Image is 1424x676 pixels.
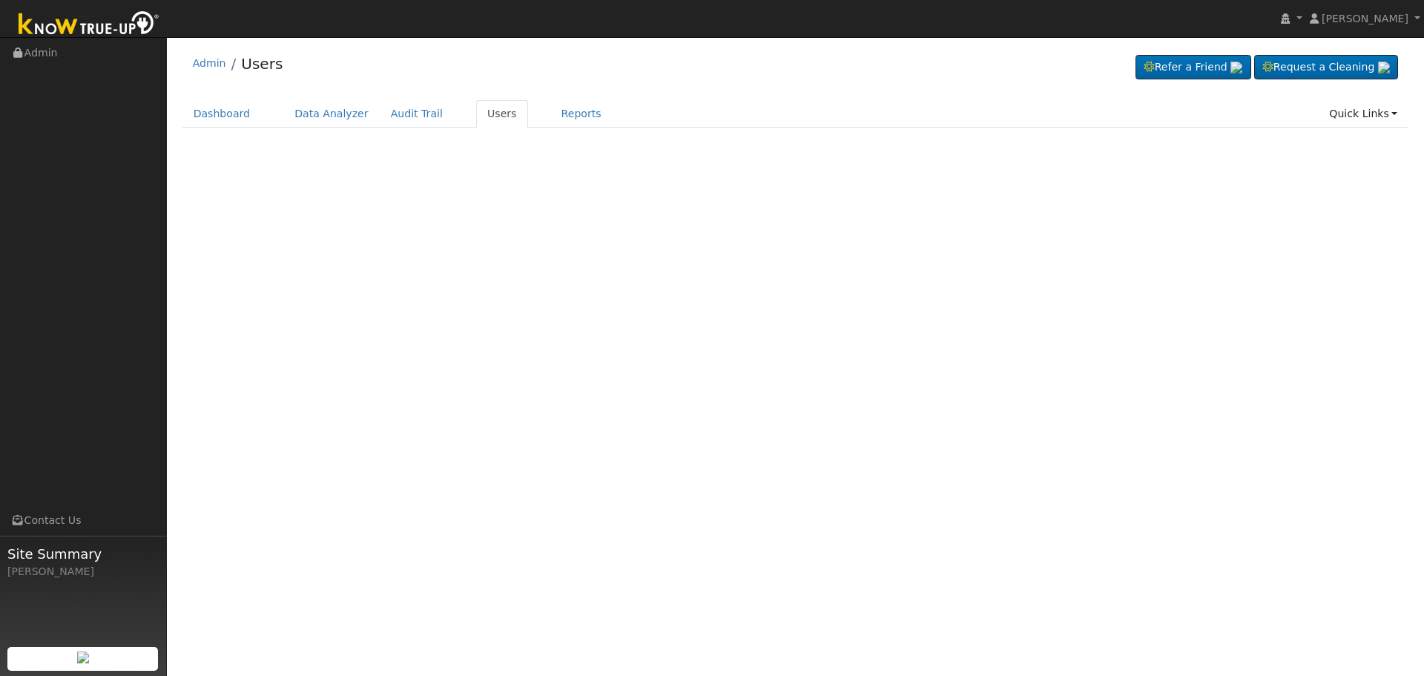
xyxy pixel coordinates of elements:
img: Know True-Up [11,8,167,42]
img: retrieve [1378,62,1390,73]
img: retrieve [1230,62,1242,73]
div: [PERSON_NAME] [7,564,159,580]
a: Users [241,55,283,73]
span: [PERSON_NAME] [1322,13,1408,24]
a: Quick Links [1318,100,1408,128]
a: Data Analyzer [283,100,380,128]
a: Admin [193,57,226,69]
a: Dashboard [182,100,262,128]
img: retrieve [77,652,89,663]
span: Site Summary [7,544,159,564]
a: Reports [550,100,613,128]
a: Users [476,100,528,128]
a: Refer a Friend [1135,55,1251,80]
a: Audit Trail [380,100,454,128]
a: Request a Cleaning [1254,55,1398,80]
